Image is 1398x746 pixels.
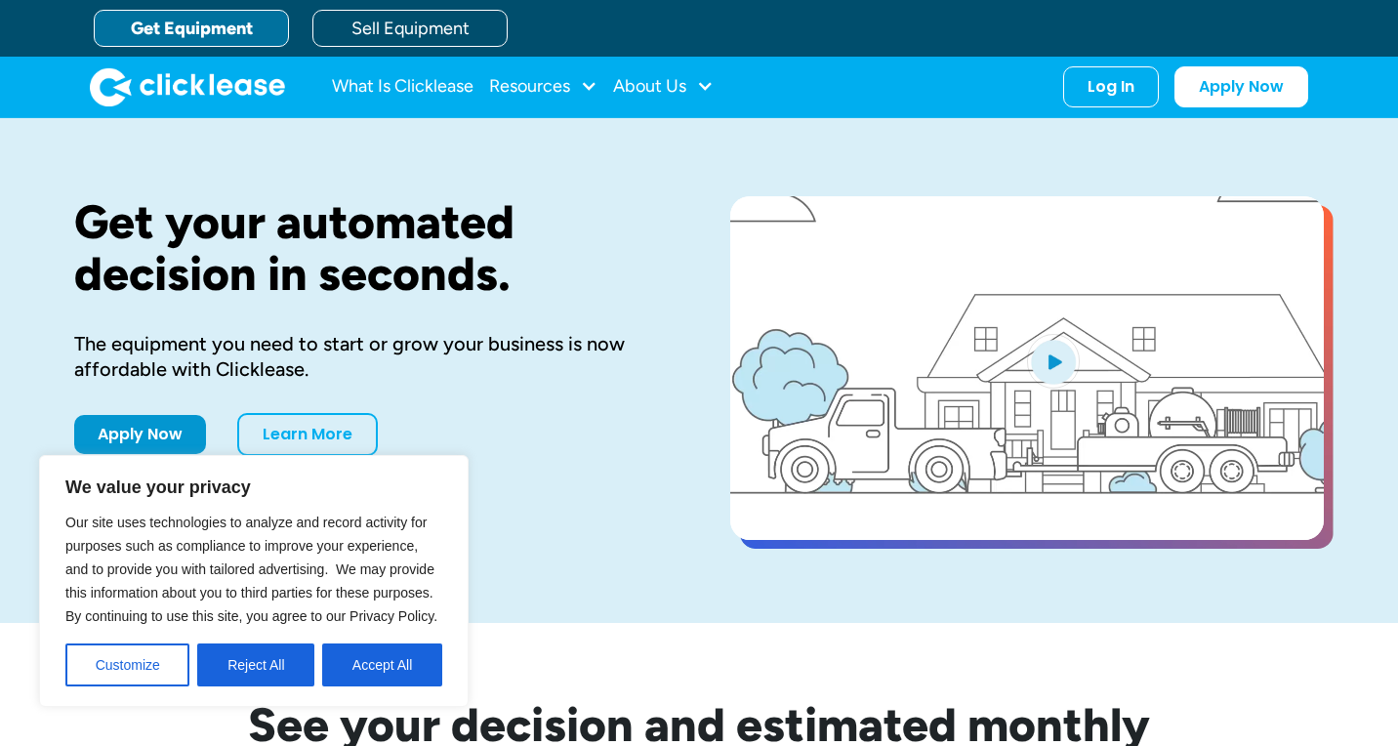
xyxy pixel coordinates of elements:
img: Blue play button logo on a light blue circular background [1027,334,1080,389]
a: Get Equipment [94,10,289,47]
div: Resources [489,67,597,106]
span: Our site uses technologies to analyze and record activity for purposes such as compliance to impr... [65,515,437,624]
a: Apply Now [1174,66,1308,107]
button: Accept All [322,643,442,686]
a: Learn More [237,413,378,456]
div: We value your privacy [39,455,469,707]
div: Log In [1088,77,1134,97]
a: open lightbox [730,196,1324,540]
a: Sell Equipment [312,10,508,47]
p: We value your privacy [65,476,442,499]
a: What Is Clicklease [332,67,473,106]
a: home [90,67,285,106]
img: Clicklease logo [90,67,285,106]
h1: Get your automated decision in seconds. [74,196,668,300]
div: About Us [613,67,714,106]
a: Apply Now [74,415,206,454]
button: Reject All [197,643,314,686]
div: The equipment you need to start or grow your business is now affordable with Clicklease. [74,331,668,382]
button: Customize [65,643,189,686]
